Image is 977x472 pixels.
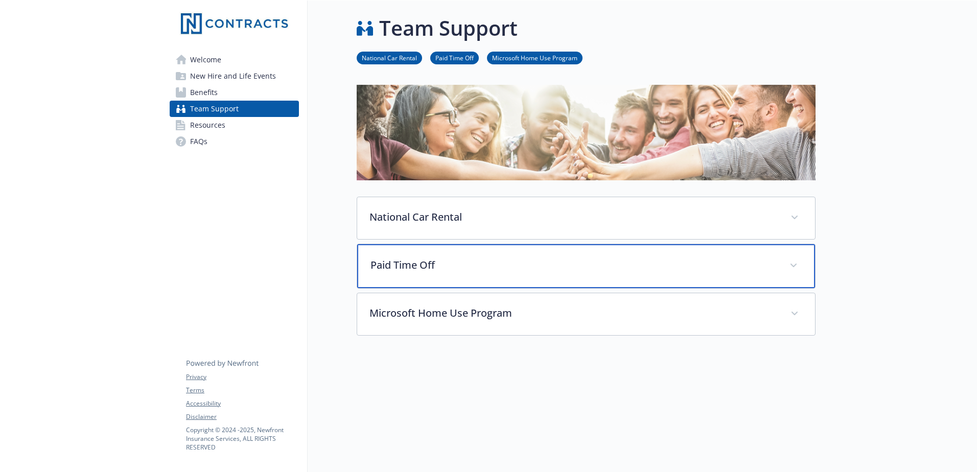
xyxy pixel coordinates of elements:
[190,84,218,101] span: Benefits
[186,372,298,382] a: Privacy
[170,101,299,117] a: Team Support
[369,305,778,321] p: Microsoft Home Use Program
[186,386,298,395] a: Terms
[190,133,207,150] span: FAQs
[369,209,778,225] p: National Car Rental
[430,53,479,62] a: Paid Time Off
[186,426,298,452] p: Copyright © 2024 - 2025 , Newfront Insurance Services, ALL RIGHTS RESERVED
[190,101,239,117] span: Team Support
[170,117,299,133] a: Resources
[357,53,422,62] a: National Car Rental
[487,53,583,62] a: Microsoft Home Use Program
[357,293,815,335] div: Microsoft Home Use Program
[190,68,276,84] span: New Hire and Life Events
[186,399,298,408] a: Accessibility
[357,244,815,288] div: Paid Time Off
[186,412,298,421] a: Disclaimer
[190,52,221,68] span: Welcome
[379,13,518,43] h1: Team Support
[357,85,816,180] img: team support page banner
[357,197,815,239] div: National Car Rental
[170,84,299,101] a: Benefits
[170,68,299,84] a: New Hire and Life Events
[370,257,777,273] p: Paid Time Off
[190,117,225,133] span: Resources
[170,133,299,150] a: FAQs
[170,52,299,68] a: Welcome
